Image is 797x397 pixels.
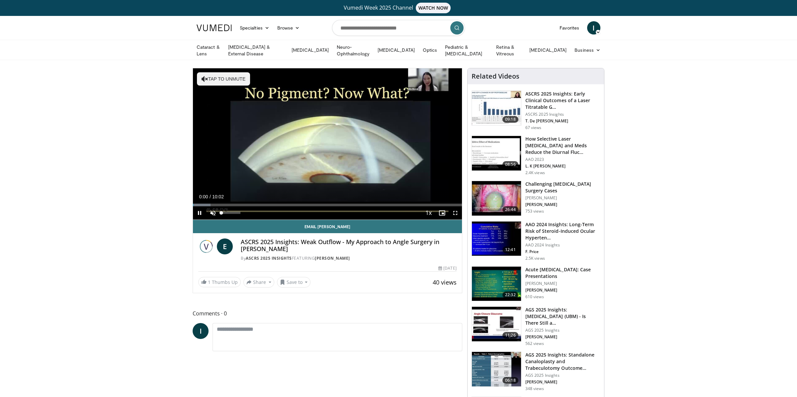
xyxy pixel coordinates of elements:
[525,209,544,214] p: 753 views
[502,292,518,298] span: 22:32
[210,194,211,199] span: /
[525,249,600,254] p: F. Price
[416,3,451,13] span: WATCH NOW
[199,194,208,199] span: 0:00
[374,43,419,57] a: [MEDICAL_DATA]
[525,341,544,346] p: 562 views
[502,246,518,253] span: 12:41
[217,238,233,254] a: E
[435,206,449,220] button: Enable picture-in-picture mode
[224,44,288,57] a: [MEDICAL_DATA] & External Disease
[333,44,374,57] a: Neuro-Ophthalmology
[288,43,333,57] a: [MEDICAL_DATA]
[472,267,521,301] img: 70667664-86a4-45d1-8ebc-87674d5d23cb.150x105_q85_crop-smart_upscale.jpg
[525,386,544,391] p: 348 views
[243,277,274,288] button: Share
[525,43,571,57] a: [MEDICAL_DATA]
[472,136,600,175] a: 08:56 How Selective Laser [MEDICAL_DATA] and Meds Reduce the Diurnal Fluc… AAO 2023 L. K [PERSON_...
[502,377,518,384] span: 06:18
[246,255,292,261] a: ASCRS 2025 Insights
[212,194,224,199] span: 10:02
[525,266,600,280] h3: Acute [MEDICAL_DATA]: Case Presentations
[502,206,518,213] span: 26:44
[433,278,457,286] span: 40 views
[422,206,435,220] button: Playback Rate
[587,21,600,34] a: I
[241,238,457,253] h4: ASCRS 2025 Insights: Weak Outflow - My Approach to Angle Surgery in [PERSON_NAME]
[193,206,206,220] button: Pause
[525,242,600,248] p: AAO 2024 Insights
[332,20,465,36] input: Search topics, interventions
[525,294,544,299] p: 610 views
[556,21,583,34] a: Favorites
[525,256,545,261] p: 2.5K views
[197,25,232,31] img: VuMedi Logo
[208,279,211,285] span: 1
[472,91,600,130] a: 09:18 ASCRS 2025 Insights: Early Clinical Outcomes of a Laser Titratable G… ASCRS 2025 Insights T...
[502,332,518,339] span: 11:26
[193,309,462,318] span: Comments 0
[525,170,545,175] p: 2.4K views
[472,266,600,301] a: 22:32 Acute [MEDICAL_DATA]: Case Presentations [PERSON_NAME] [PERSON_NAME] 610 views
[241,255,457,261] div: By FEATURING
[449,206,462,220] button: Fullscreen
[525,91,600,110] h3: ASCRS 2025 Insights: Early Clinical Outcomes of a Laser Titratable G…
[472,181,521,216] img: 05a6f048-9eed-46a7-93e1-844e43fc910c.150x105_q85_crop-smart_upscale.jpg
[193,44,224,57] a: Cataract & Lens
[525,334,600,340] p: [PERSON_NAME]
[197,72,250,86] button: Tap to unmute
[472,352,600,391] a: 06:18 AGS 2025 Insights: Standalone Canaloplasty and Trabeculotomy Outcome… AGS 2025 Insights [PE...
[525,379,600,385] p: [PERSON_NAME]
[571,43,604,57] a: Business
[193,204,462,206] div: Progress Bar
[419,43,441,57] a: Optics
[198,277,241,287] a: 1 Thumbs Up
[525,281,600,286] p: [PERSON_NAME]
[277,277,311,288] button: Save to
[492,44,525,57] a: Retina & Vitreous
[273,21,304,34] a: Browse
[472,306,600,346] a: 11:26 AGS 2025 Insights: [MEDICAL_DATA] (UBM) - Is There Still a… AGS 2025 Insights [PERSON_NAME]...
[525,306,600,326] h3: AGS 2025 Insights: [MEDICAL_DATA] (UBM) - Is There Still a…
[525,112,600,117] p: ASCRS 2025 Insights
[472,91,521,125] img: b8bf30ca-3013-450f-92b0-de11c61660f8.150x105_q85_crop-smart_upscale.jpg
[315,255,350,261] a: [PERSON_NAME]
[525,125,542,130] p: 67 views
[525,157,600,162] p: AAO 2023
[525,136,600,156] h3: How Selective Laser [MEDICAL_DATA] and Meds Reduce the Diurnal Fluc…
[193,323,209,339] a: I
[193,68,462,220] video-js: Video Player
[525,164,600,169] p: L. K [PERSON_NAME]
[221,212,240,214] div: Volume Level
[525,181,600,194] h3: Challenging [MEDICAL_DATA] Surgery Cases
[525,195,600,201] p: [PERSON_NAME]
[198,3,599,13] a: Vumedi Week 2025 ChannelWATCH NOW
[441,44,492,57] a: Pediatric & [MEDICAL_DATA]
[236,21,273,34] a: Specialties
[502,116,518,123] span: 09:18
[198,238,214,254] img: ASCRS 2025 Insights
[472,222,521,256] img: d1bebadf-5ef8-4c82-bd02-47cdd9740fa5.150x105_q85_crop-smart_upscale.jpg
[525,118,600,124] p: T. De [PERSON_NAME]
[525,328,600,333] p: AGS 2025 Insights
[525,202,600,207] p: [PERSON_NAME]
[472,72,519,80] h4: Related Videos
[472,181,600,216] a: 26:44 Challenging [MEDICAL_DATA] Surgery Cases [PERSON_NAME] [PERSON_NAME] 753 views
[525,288,600,293] p: [PERSON_NAME]
[472,136,521,170] img: 420b1191-3861-4d27-8af4-0e92e58098e4.150x105_q85_crop-smart_upscale.jpg
[525,373,600,378] p: AGS 2025 Insights
[502,161,518,168] span: 08:56
[193,220,462,233] a: Email [PERSON_NAME]
[525,221,600,241] h3: AAO 2024 Insights: Long-Term Risk of Steroid-Induced Ocular Hyperten…
[472,221,600,261] a: 12:41 AAO 2024 Insights: Long-Term Risk of Steroid-Induced Ocular Hyperten… AAO 2024 Insights F. ...
[206,206,220,220] button: Unmute
[525,352,600,371] h3: AGS 2025 Insights: Standalone Canaloplasty and Trabeculotomy Outcome…
[438,265,456,271] div: [DATE]
[472,307,521,341] img: e89d9ca0-2a00-4e8a-87e7-a62f747f1d8a.150x105_q85_crop-smart_upscale.jpg
[472,352,521,386] img: 5706f1aa-143e-4cbb-a566-f7b6e9d80682.150x105_q85_crop-smart_upscale.jpg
